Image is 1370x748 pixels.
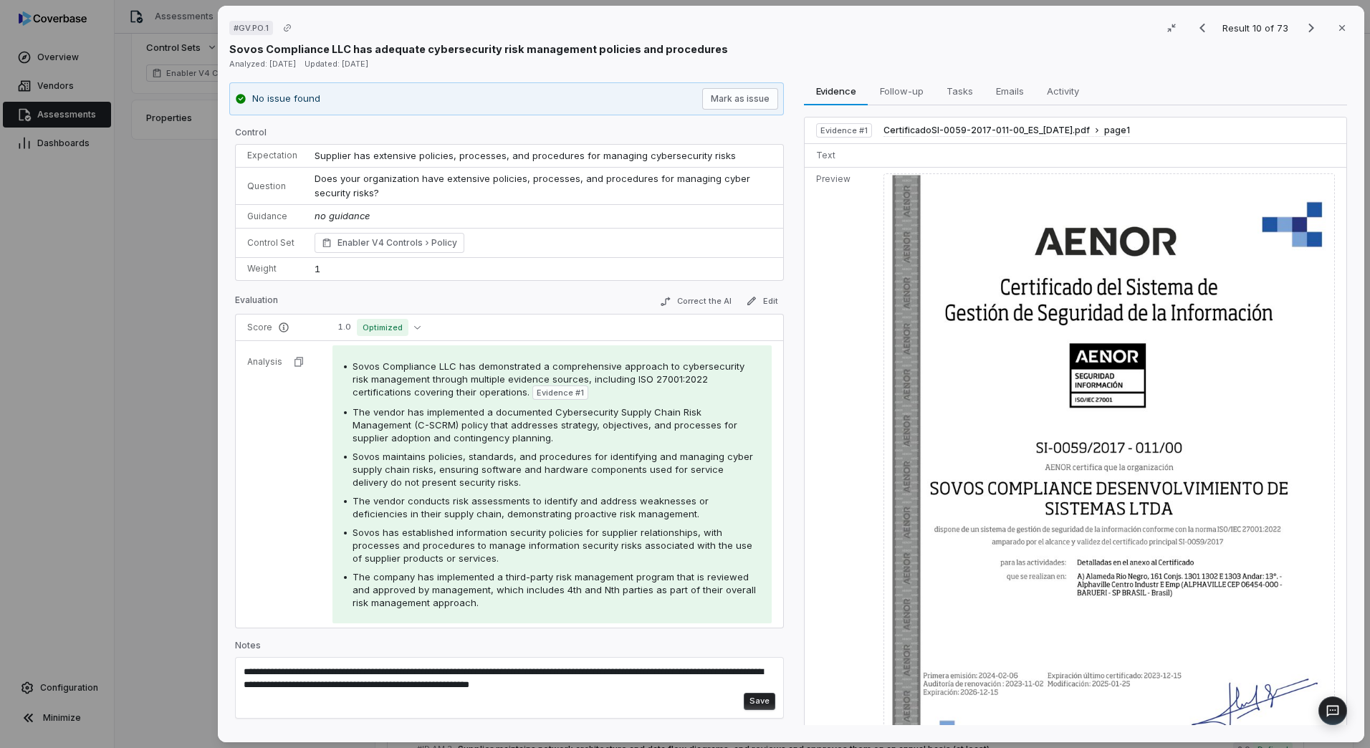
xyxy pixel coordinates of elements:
[353,406,737,443] span: The vendor has implemented a documented Cybersecurity Supply Chain Risk Management (C-SCRM) polic...
[229,42,728,57] p: Sovos Compliance LLC has adequate cybersecurity risk management policies and procedures
[234,22,269,34] span: # GV.PO.1
[315,150,736,161] span: Supplier has extensive policies, processes, and procedures for managing cybersecurity risks
[744,693,775,710] button: Save
[247,322,315,333] p: Score
[874,82,929,100] span: Follow-up
[247,150,297,161] p: Expectation
[247,356,282,368] p: Analysis
[810,82,862,100] span: Evidence
[353,360,744,398] span: Sovos Compliance LLC has demonstrated a comprehensive approach to cybersecurity risk management t...
[740,292,784,310] button: Edit
[229,59,296,69] span: Analyzed: [DATE]
[247,263,297,274] p: Weight
[353,451,753,488] span: Sovos maintains policies, standards, and procedures for identifying and managing cyber supply cha...
[820,125,868,136] span: Evidence # 1
[274,15,300,41] button: Copy link
[883,125,1090,136] span: CertificadoSI-0059-2017-011-00_ES_[DATE].pdf
[990,82,1030,100] span: Emails
[353,527,752,564] span: Sovos has established information security policies for supplier relationships, with processes an...
[353,571,756,608] span: The company has implemented a third-party risk management program that is reviewed and approved b...
[357,319,408,336] span: Optimized
[247,181,297,192] p: Question
[1297,19,1326,37] button: Next result
[353,495,709,519] span: The vendor conducts risk assessments to identify and address weaknesses or deficiencies in their ...
[305,59,368,69] span: Updated: [DATE]
[247,211,297,222] p: Guidance
[883,125,1130,137] button: CertificadoSI-0059-2017-011-00_ES_[DATE].pdfpage1
[1041,82,1085,100] span: Activity
[247,237,297,249] p: Control Set
[654,293,737,310] button: Correct the AI
[702,88,778,110] button: Mark as issue
[315,173,753,198] span: Does your organization have extensive policies, processes, and procedures for managing cyber secu...
[1188,19,1217,37] button: Previous result
[941,82,979,100] span: Tasks
[337,236,457,250] span: Enabler V4 Controls Policy
[1222,20,1291,36] p: Result 10 of 73
[315,263,320,274] span: 1
[235,294,278,312] p: Evaluation
[235,127,784,144] p: Control
[332,319,426,336] button: 1.0Optimized
[1104,125,1130,136] span: page 1
[252,92,320,106] p: No issue found
[235,640,784,657] p: Notes
[805,143,878,167] td: Text
[537,387,584,398] span: Evidence # 1
[315,210,370,221] span: no guidance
